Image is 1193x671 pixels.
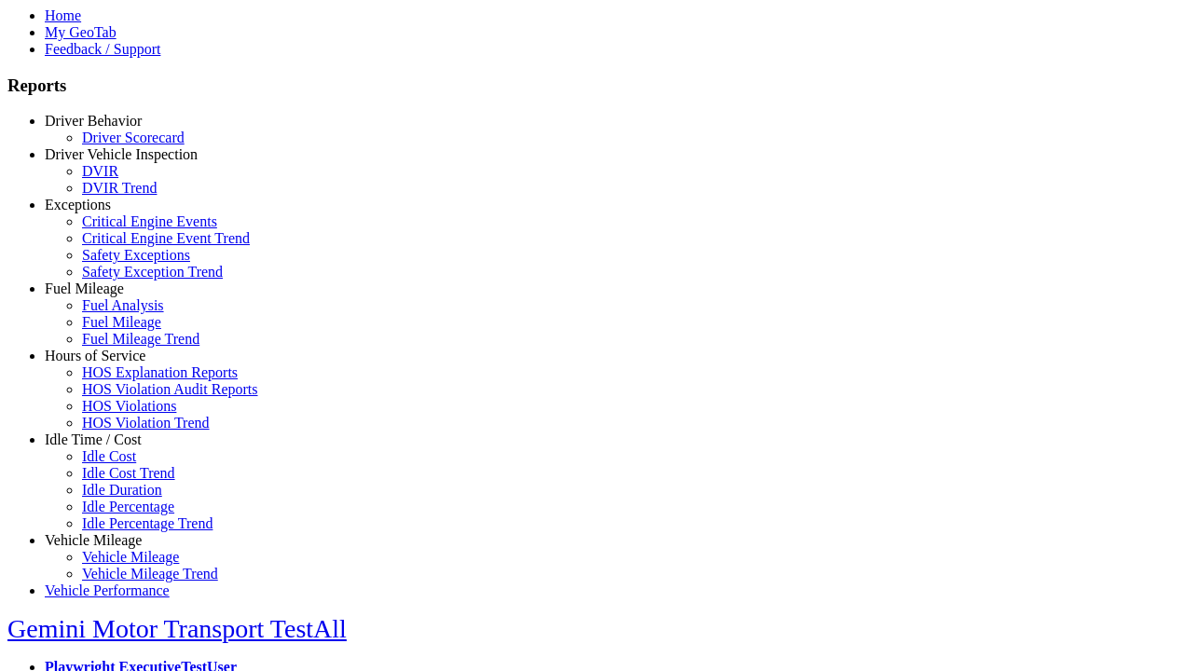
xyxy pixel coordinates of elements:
a: Vehicle Mileage [82,549,179,565]
a: HOS Violations [82,398,176,414]
a: Fuel Mileage [82,314,161,330]
a: Critical Engine Event Trend [82,230,250,246]
a: Critical Engine Events [82,213,217,229]
a: Idle Percentage [82,499,174,514]
a: DVIR [82,163,118,179]
a: HOS Violation Audit Reports [82,381,258,397]
a: Idle Cost Trend [82,465,175,481]
h3: Reports [7,75,1186,96]
a: Home [45,7,81,23]
a: HOS Violation Trend [82,415,210,431]
a: Driver Vehicle Inspection [45,146,198,162]
a: Idle Percentage Trend [82,515,213,531]
a: Driver Behavior [45,113,142,129]
a: Vehicle Mileage Trend [82,566,218,582]
a: Vehicle Mileage [45,532,142,548]
a: Idle Time / Cost [45,431,142,447]
a: Gemini Motor Transport TestAll [7,614,347,643]
a: Fuel Mileage [45,281,124,296]
a: Idle Cost [82,448,136,464]
a: Driver Scorecard [82,130,185,145]
a: My GeoTab [45,24,117,40]
a: Exceptions [45,197,111,212]
a: Hours of Service [45,348,145,363]
a: Idle Duration [82,482,162,498]
a: DVIR Trend [82,180,157,196]
a: Feedback / Support [45,41,160,57]
a: Fuel Mileage Trend [82,331,199,347]
a: Fuel Analysis [82,297,164,313]
a: Safety Exceptions [82,247,190,263]
a: HOS Explanation Reports [82,364,238,380]
a: Vehicle Performance [45,582,170,598]
a: Safety Exception Trend [82,264,223,280]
